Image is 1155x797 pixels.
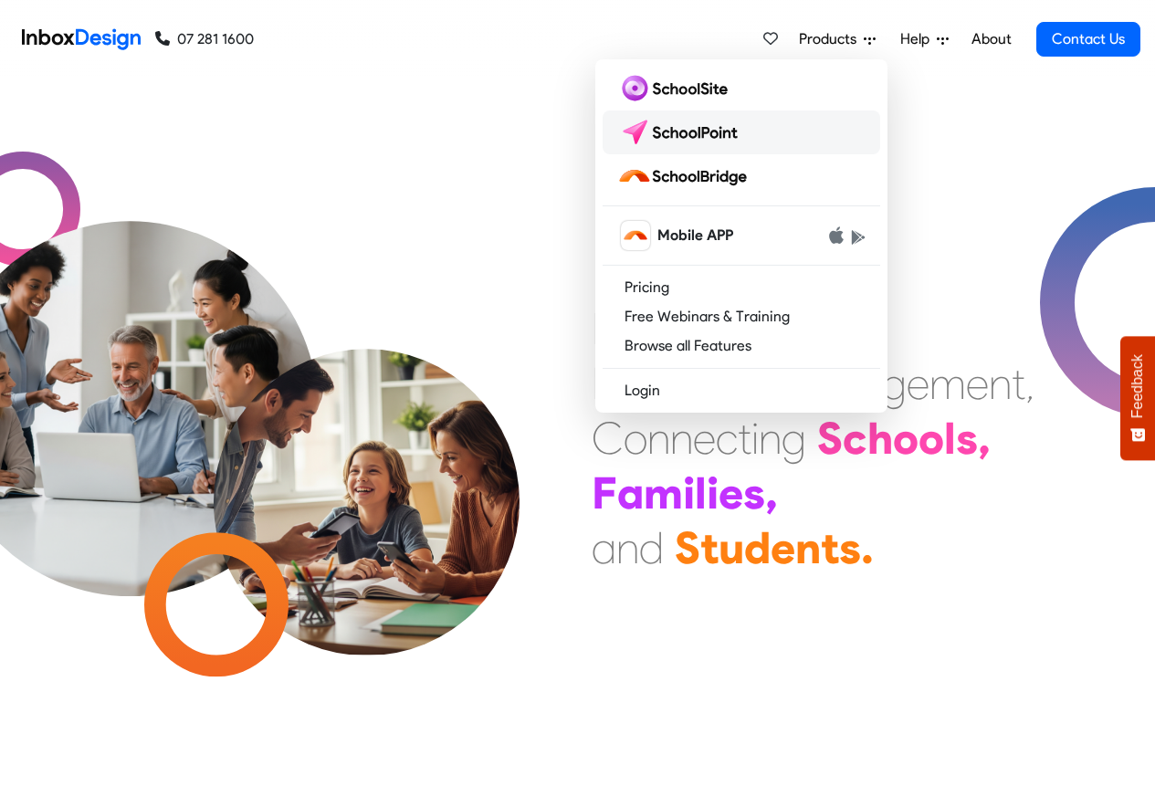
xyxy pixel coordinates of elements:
[592,411,624,466] div: C
[657,225,733,246] span: Mobile APP
[893,411,919,466] div: o
[592,466,617,520] div: F
[1012,356,1025,411] div: t
[683,466,695,520] div: i
[617,118,746,147] img: schoolpoint logo
[1025,356,1034,411] div: ,
[592,301,1034,575] div: Maximising Efficient & Engagement, Connecting Schools, Families, and Students.
[592,301,627,356] div: M
[592,520,616,575] div: a
[716,411,738,466] div: c
[621,221,650,250] img: schoolbridge icon
[719,466,743,520] div: e
[821,520,839,575] div: t
[700,520,719,575] div: t
[919,411,944,466] div: o
[603,331,880,361] a: Browse all Features
[155,28,254,50] a: 07 281 1600
[624,411,647,466] div: o
[956,411,978,466] div: s
[1129,354,1146,418] span: Feedback
[603,376,880,405] a: Login
[644,466,683,520] div: m
[675,520,700,575] div: S
[744,520,771,575] div: d
[617,466,644,520] div: a
[595,59,887,413] div: Products
[817,411,843,466] div: S
[707,466,719,520] div: i
[782,411,806,466] div: g
[603,214,880,257] a: schoolbridge icon Mobile APP
[617,162,754,191] img: schoolbridge logo
[175,273,558,655] img: parents_with_child.png
[647,411,670,466] div: n
[603,273,880,302] a: Pricing
[867,411,893,466] div: h
[792,21,883,58] a: Products
[695,466,707,520] div: l
[839,520,861,575] div: s
[966,356,989,411] div: e
[861,520,874,575] div: .
[719,520,744,575] div: u
[944,411,956,466] div: l
[989,356,1012,411] div: n
[670,411,693,466] div: n
[929,356,966,411] div: m
[907,356,929,411] div: e
[978,411,991,466] div: ,
[603,302,880,331] a: Free Webinars & Training
[900,28,937,50] span: Help
[882,356,907,411] div: g
[1036,22,1140,57] a: Contact Us
[639,520,664,575] div: d
[759,411,782,466] div: n
[1120,336,1155,460] button: Feedback - Show survey
[743,466,765,520] div: s
[751,411,759,466] div: i
[617,74,735,103] img: schoolsite logo
[799,28,864,50] span: Products
[843,411,867,466] div: c
[616,520,639,575] div: n
[893,21,956,58] a: Help
[693,411,716,466] div: e
[966,21,1016,58] a: About
[771,520,795,575] div: e
[592,356,614,411] div: E
[765,466,778,520] div: ,
[738,411,751,466] div: t
[795,520,821,575] div: n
